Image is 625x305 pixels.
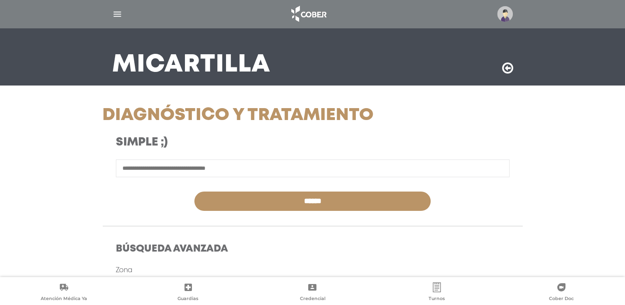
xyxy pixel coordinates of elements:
h1: Diagnóstico y Tratamiento [102,105,379,126]
h3: Mi Cartilla [112,54,270,76]
span: Guardias [178,296,198,303]
a: Turnos [375,282,499,303]
a: Atención Médica Ya [2,282,126,303]
img: profile-placeholder.svg [497,6,513,22]
a: Credencial [250,282,375,303]
label: Zona [116,266,132,275]
span: Credencial [300,296,325,303]
a: Cober Doc [499,282,623,303]
span: Turnos [429,296,445,303]
span: Atención Médica Ya [41,296,87,303]
span: Cober Doc [549,296,574,303]
h3: Simple ;) [116,136,365,150]
img: logo_cober_home-white.png [287,4,330,24]
h4: Búsqueda Avanzada [116,243,510,255]
img: Cober_menu-lines-white.svg [112,9,122,19]
a: Guardias [126,282,251,303]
